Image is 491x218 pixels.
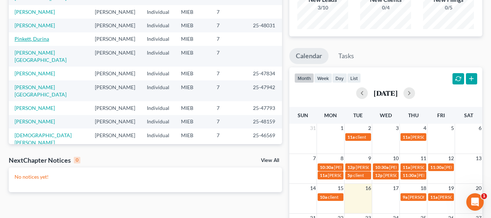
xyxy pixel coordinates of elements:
td: 25-47942 [247,80,282,101]
span: 5 [450,124,455,132]
span: Tue [353,112,363,118]
a: [PERSON_NAME] [15,22,55,28]
span: client [355,134,366,140]
span: Thu [408,112,419,118]
button: week [314,73,332,83]
span: 20 [475,184,482,193]
td: 7 [211,19,247,32]
td: [PERSON_NAME] [89,46,141,67]
td: Individual [141,19,175,32]
div: 0/4 [360,4,411,11]
span: 14 [309,184,317,193]
td: 7 [211,32,247,46]
td: 7 [211,128,247,149]
div: 0/5 [423,4,474,11]
span: [PERSON_NAME] - 341 - [PERSON_NAME] [389,165,471,170]
span: 10 [392,154,399,163]
a: [DEMOGRAPHIC_DATA][PERSON_NAME] [15,132,72,146]
span: 12p [347,165,355,170]
span: 18 [420,184,427,193]
a: Tasks [332,48,361,64]
span: 4 [423,124,427,132]
span: 31 [309,124,317,132]
span: 11a [347,134,355,140]
td: MIEB [175,5,211,19]
td: Individual [141,46,175,67]
span: 12 [447,154,455,163]
div: NextChapter Notices [9,156,80,165]
span: 11a [320,173,327,178]
td: [PERSON_NAME] [89,67,141,80]
span: 13 [475,154,482,163]
span: client [328,194,338,200]
td: 25-48159 [247,115,282,128]
span: 11a [403,134,410,140]
td: 25-48031 [247,19,282,32]
span: 12p [375,173,383,178]
span: 11 [420,154,427,163]
td: Individual [141,115,175,128]
td: 7 [211,80,247,101]
span: [PERSON_NAME] - 341 - [PERSON_NAME] [328,173,410,178]
td: 7 [211,67,247,80]
span: 16 [365,184,372,193]
a: [PERSON_NAME] [15,70,55,76]
td: 7 [211,46,247,67]
span: 9 [367,154,372,163]
a: [PERSON_NAME] [15,9,55,15]
span: 7 [312,154,317,163]
span: 19 [447,184,455,193]
a: [PERSON_NAME] [15,105,55,111]
td: Individual [141,5,175,19]
span: 3 [395,124,399,132]
span: [PERSON_NAME] - signing [411,165,461,170]
td: Individual [141,128,175,149]
span: 11:30a [430,165,444,170]
button: month [294,73,314,83]
td: [PERSON_NAME] [89,80,141,101]
button: list [347,73,361,83]
span: client [353,173,364,178]
span: [PERSON_NAME] - signing [356,165,406,170]
span: 1 [481,193,487,199]
button: day [332,73,347,83]
td: Individual [141,80,175,101]
a: View All [261,158,279,163]
p: No notices yet! [15,173,276,181]
div: 3/10 [297,4,348,11]
td: MIEB [175,46,211,67]
td: MIEB [175,32,211,46]
span: [PERSON_NAME] - signing [383,173,434,178]
span: 10:30a [320,165,333,170]
td: [PERSON_NAME] [89,19,141,32]
span: [PERSON_NAME] - [438,194,475,200]
td: MIEB [175,67,211,80]
span: Fri [437,112,445,118]
td: 25-47793 [247,101,282,115]
td: MIEB [175,115,211,128]
h2: [DATE] [374,89,398,97]
td: 7 [211,115,247,128]
span: 11a [403,165,410,170]
td: MIEB [175,80,211,101]
div: 0 [74,157,80,163]
span: Sat [464,112,473,118]
span: [PERSON_NAME] - 341 - [DEMOGRAPHIC_DATA] [334,165,430,170]
a: [PERSON_NAME][GEOGRAPHIC_DATA] [15,84,67,98]
span: 10:30a [375,165,389,170]
td: 7 [211,101,247,115]
td: MIEB [175,128,211,149]
span: [PERSON_NAME] - 341 - Gold [408,194,465,200]
span: 8 [340,154,344,163]
td: [PERSON_NAME] [89,32,141,46]
iframe: Intercom live chat [466,193,484,211]
a: Pinkett, Durina [15,36,49,42]
span: 10a [320,194,327,200]
td: [PERSON_NAME] [89,115,141,128]
span: Mon [324,112,337,118]
td: Individual [141,101,175,115]
span: 9a [403,194,407,200]
td: MIEB [175,19,211,32]
span: [PERSON_NAME] - signing [411,134,461,140]
span: 11:30a [403,173,416,178]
